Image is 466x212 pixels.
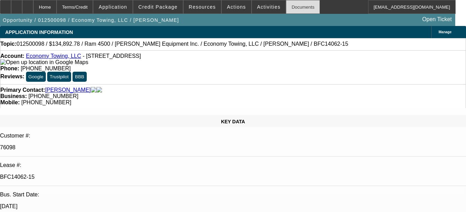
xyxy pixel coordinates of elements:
img: linkedin-icon.png [96,87,102,93]
button: Google [26,72,46,82]
img: Open up location in Google Maps [0,59,88,65]
span: KEY DATA [221,119,245,124]
span: [PHONE_NUMBER] [21,65,71,71]
strong: Topic: [0,41,17,47]
span: [PHONE_NUMBER] [21,99,71,105]
button: Resources [184,0,221,14]
button: Credit Package [133,0,183,14]
strong: Business: [0,93,27,99]
strong: Mobile: [0,99,20,105]
strong: Account: [0,53,24,59]
span: Application [99,4,127,10]
span: Credit Package [138,4,178,10]
strong: Reviews: [0,73,24,79]
a: View Google Maps [0,59,88,65]
span: Opportunity / 012500098 / Economy Towing, LLC / [PERSON_NAME] [3,17,179,23]
strong: Primary Contact: [0,87,45,93]
img: facebook-icon.png [91,87,96,93]
span: Resources [189,4,216,10]
a: [PERSON_NAME] [45,87,91,93]
span: - [STREET_ADDRESS] [83,53,141,59]
span: [PHONE_NUMBER] [28,93,78,99]
strong: Phone: [0,65,19,71]
span: APPLICATION INFORMATION [5,29,73,35]
button: Application [93,0,132,14]
button: BBB [73,72,87,82]
span: 012500098 / $134,892.78 / Ram 4500 / [PERSON_NAME] Equipment Inc. / Economy Towing, LLC / [PERSON... [17,41,348,47]
span: Manage [439,30,451,34]
span: Activities [257,4,281,10]
button: Actions [222,0,251,14]
button: Activities [252,0,286,14]
button: Trustpilot [47,72,71,82]
a: Open Ticket [420,14,455,25]
a: Economy Towing, LLC [26,53,81,59]
span: Actions [227,4,246,10]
